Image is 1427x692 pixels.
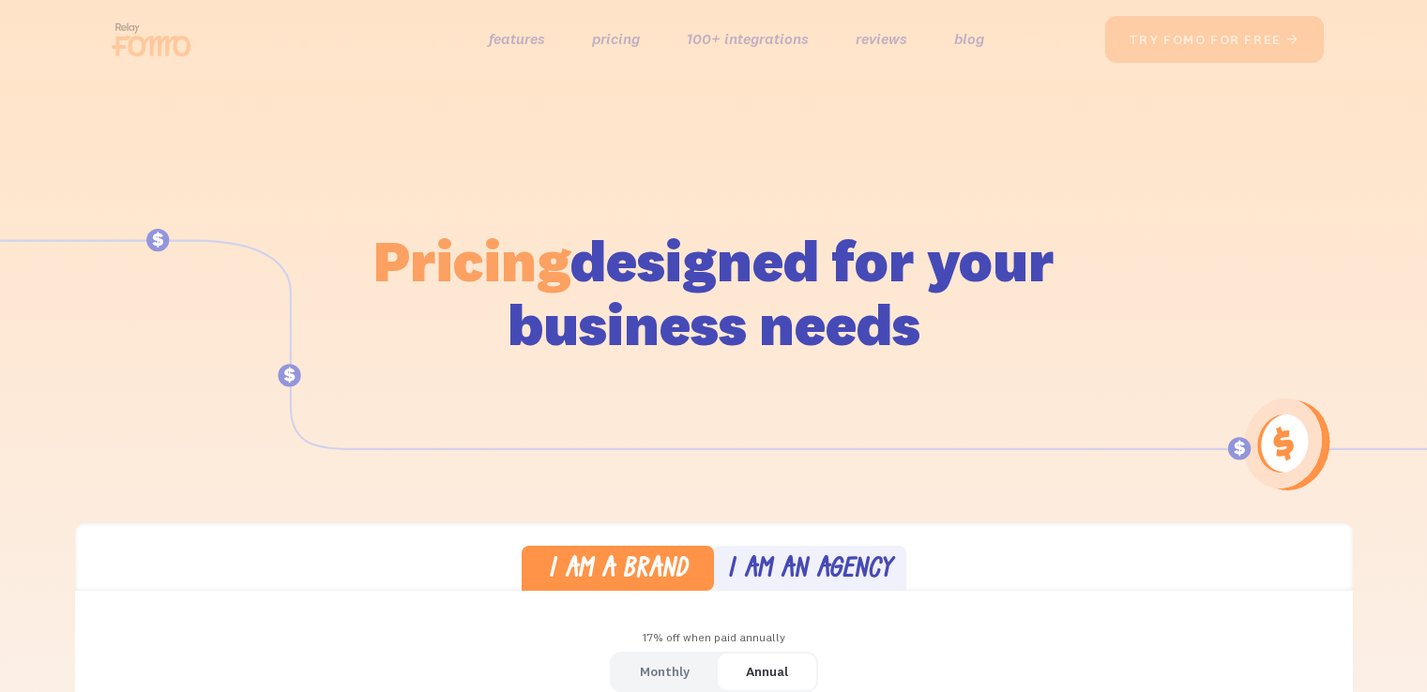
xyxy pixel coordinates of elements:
div: Annual [746,658,788,685]
span:  [1285,31,1300,48]
div: 17% off when paid annually [75,624,1353,652]
a: blog [954,25,984,53]
a: reviews [856,25,907,53]
a: try fomo for free [1105,16,1324,63]
a: 100+ integrations [687,25,809,53]
a: features [489,25,545,53]
span: Pricing [373,224,570,296]
div: Monthly [640,658,690,685]
h1: designed for your business needs [372,229,1055,356]
div: I am a brand [548,557,688,584]
a: pricing [592,25,640,53]
div: I am an agency [727,557,892,584]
